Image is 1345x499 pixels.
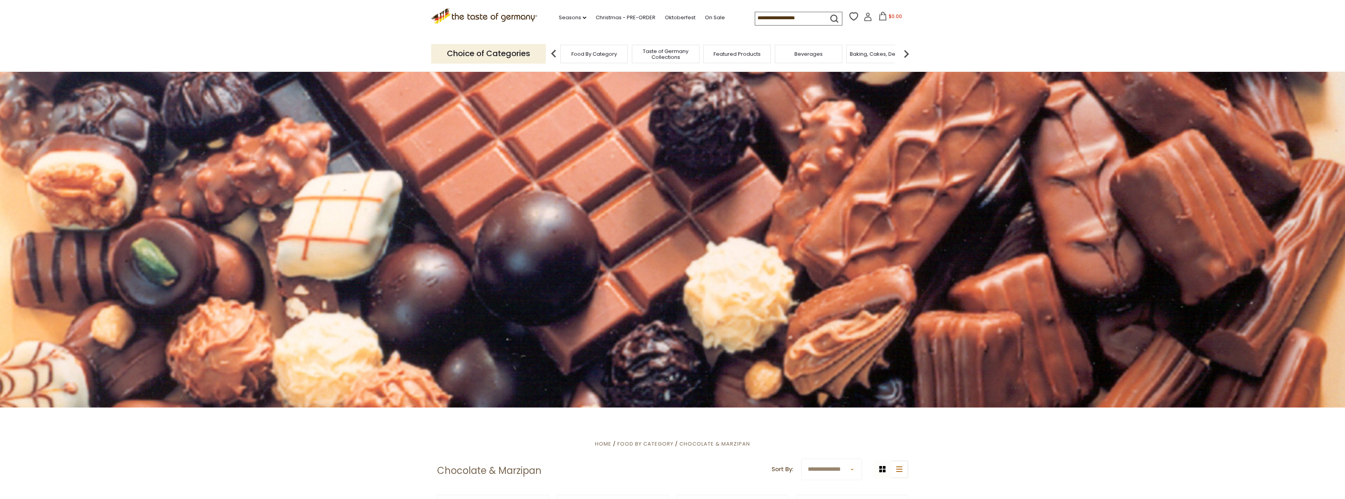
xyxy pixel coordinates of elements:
[437,465,542,477] h1: Chocolate & Marzipan
[705,13,725,22] a: On Sale
[571,51,617,57] a: Food By Category
[634,48,697,60] a: Taste of Germany Collections
[679,440,750,448] a: Chocolate & Marzipan
[546,46,562,62] img: previous arrow
[850,51,911,57] a: Baking, Cakes, Desserts
[596,13,655,22] a: Christmas - PRE-ORDER
[898,46,914,62] img: next arrow
[559,13,586,22] a: Seasons
[874,12,907,24] button: $0.00
[431,44,546,63] p: Choice of Categories
[617,440,673,448] a: Food By Category
[772,464,793,474] label: Sort By:
[714,51,761,57] a: Featured Products
[665,13,695,22] a: Oktoberfest
[889,13,902,20] span: $0.00
[595,440,611,448] a: Home
[794,51,823,57] a: Beverages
